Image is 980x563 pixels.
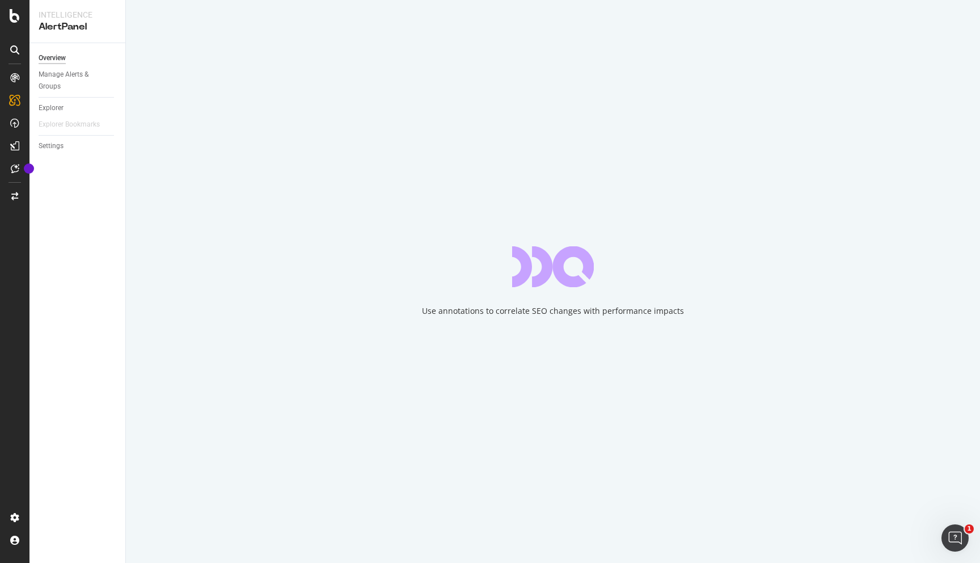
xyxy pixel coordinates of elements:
a: Overview [39,52,117,64]
span: 1 [965,524,974,533]
div: Explorer Bookmarks [39,119,100,131]
div: Tooltip anchor [24,163,34,174]
div: AlertPanel [39,20,116,33]
div: Use annotations to correlate SEO changes with performance impacts [422,305,684,317]
iframe: Intercom live chat [941,524,969,552]
a: Explorer [39,102,117,114]
a: Explorer Bookmarks [39,119,111,131]
div: Settings [39,140,64,152]
div: animation [512,246,594,287]
a: Manage Alerts & Groups [39,69,117,93]
div: Explorer [39,102,64,114]
div: Manage Alerts & Groups [39,69,107,93]
div: Overview [39,52,66,64]
div: Intelligence [39,9,116,20]
a: Settings [39,140,117,152]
